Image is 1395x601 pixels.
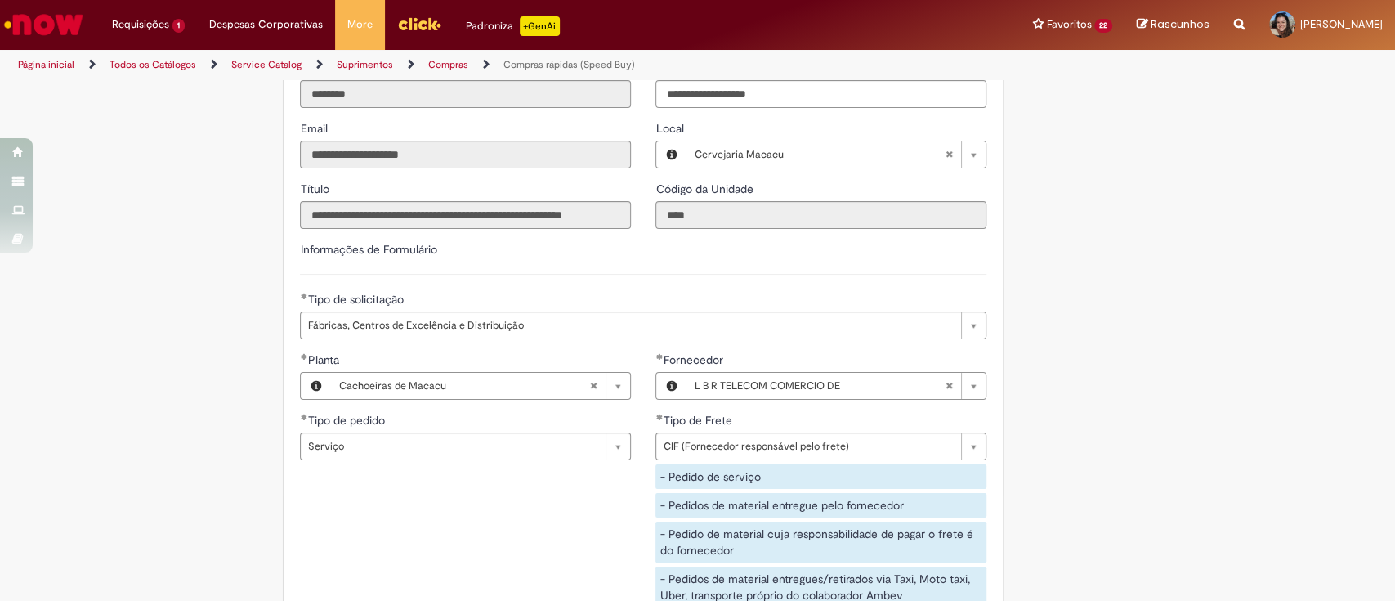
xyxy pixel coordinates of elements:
[300,182,332,196] span: Somente leitura - Título
[300,141,631,168] input: Email
[655,121,686,136] span: Local
[300,120,330,137] label: Somente leitura - Email
[397,11,441,36] img: click_logo_yellow_360x200.png
[209,16,323,33] span: Despesas Corporativas
[1137,17,1209,33] a: Rascunhos
[172,19,185,33] span: 1
[937,141,961,168] abbr: Limpar campo Local
[937,373,961,399] abbr: Limpar campo Fornecedor
[655,181,756,197] label: Somente leitura - Código da Unidade
[307,312,953,339] span: Fábricas, Centros de Excelência e Distribuição
[337,58,393,71] a: Suprimentos
[694,373,945,399] span: L B R TELECOM COMERCIO DE
[12,50,918,80] ul: Trilhas de página
[428,58,468,71] a: Compras
[301,373,330,399] button: Planta, Visualizar este registro Cachoeiras de Macacu
[307,352,342,367] span: Planta
[300,242,436,257] label: Informações de Formulário
[655,80,986,108] input: Telefone de Contato
[300,353,307,360] span: Obrigatório Preenchido
[18,58,74,71] a: Página inicial
[520,16,560,36] p: +GenAi
[655,493,986,518] div: - Pedidos de material entregue pelo fornecedor
[2,8,86,41] img: ServiceNow
[655,414,663,420] span: Obrigatório Preenchido
[694,141,945,168] span: Cervejaria Macacu
[110,58,196,71] a: Todos os Catálogos
[112,16,169,33] span: Requisições
[330,373,630,399] a: Cachoeiras de MacacuLimpar campo Planta
[300,121,330,136] span: Somente leitura - Email
[656,141,686,168] button: Local, Visualizar este registro Cervejaria Macacu
[655,182,756,196] span: Somente leitura - Código da Unidade
[663,413,735,428] span: Tipo de Frete
[307,433,597,460] span: Serviço
[655,353,663,360] span: Obrigatório Preenchido
[1151,16,1209,32] span: Rascunhos
[1046,16,1091,33] span: Favoritos
[300,80,631,108] input: ID
[663,352,726,367] span: Fornecedor
[686,373,986,399] a: Limpar campo Fornecedor
[503,58,635,71] a: Compras rápidas (Speed Buy)
[307,413,387,428] span: Tipo de pedido
[656,373,686,399] button: Fornecedor , Visualizar este registro L B R TELECOM COMERCIO DE
[655,201,986,229] input: Código da Unidade
[231,58,302,71] a: Service Catalog
[1094,19,1112,33] span: 22
[347,16,373,33] span: More
[300,293,307,299] span: Obrigatório Preenchido
[300,201,631,229] input: Título
[300,181,332,197] label: Somente leitura - Título
[1300,17,1383,31] span: [PERSON_NAME]
[655,464,986,489] div: - Pedido de serviço
[300,414,307,420] span: Obrigatório Preenchido
[307,292,406,307] span: Tipo de solicitação
[581,373,606,399] abbr: Limpar campo Planta
[338,373,589,399] span: Cachoeiras de Macacu
[663,433,953,460] span: CIF (Fornecedor responsável pelo frete)
[655,522,986,563] div: - Pedido de material cuja responsabilidade de pagar o frete é do fornecedor
[686,141,986,168] a: Cervejaria MacacuLimpar campo Local
[466,16,560,36] div: Padroniza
